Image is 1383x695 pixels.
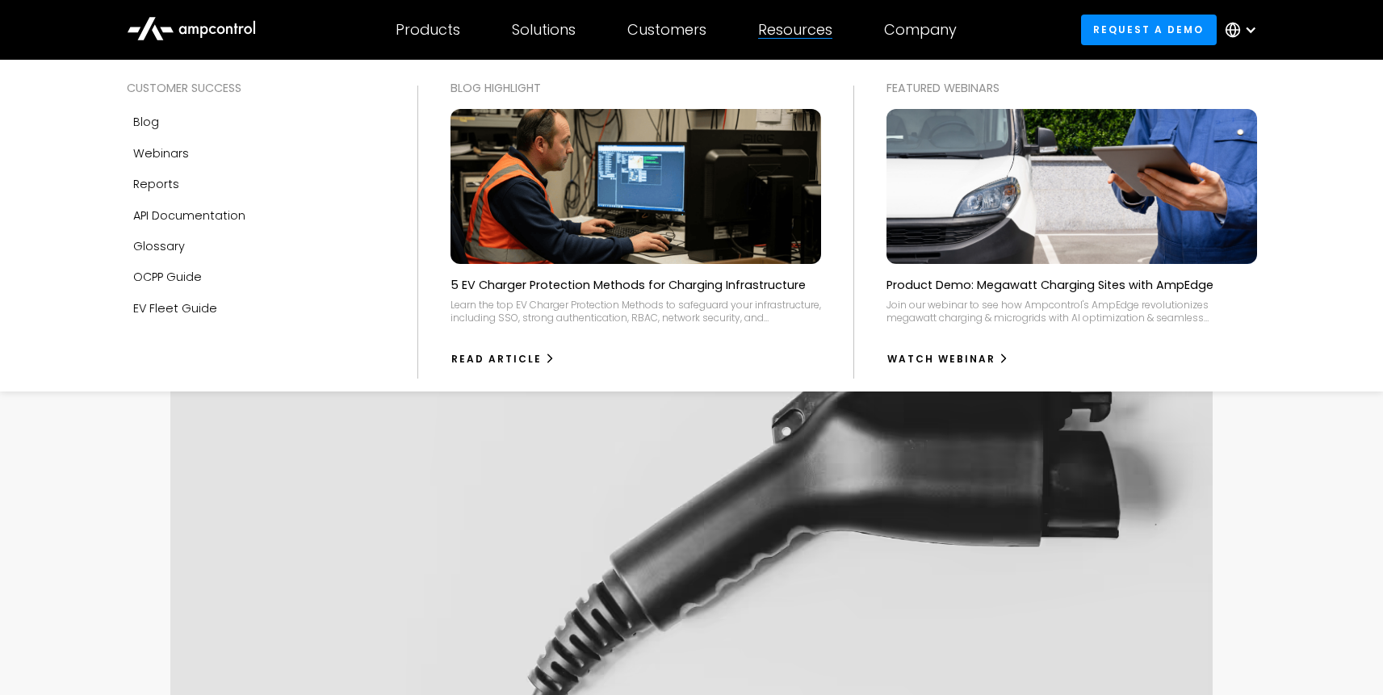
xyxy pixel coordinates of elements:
div: API Documentation [133,207,245,224]
div: Read Article [451,352,542,366]
a: watch webinar [886,346,1010,372]
a: OCPP Guide [127,262,385,292]
div: Resources [758,21,832,39]
p: Product Demo: Megawatt Charging Sites with AmpEdge [886,277,1213,293]
div: Company [884,21,957,39]
div: Reports [133,175,179,193]
div: watch webinar [887,352,995,366]
div: Products [396,21,460,39]
a: Read Article [451,346,556,372]
div: Learn the top EV Charger Protection Methods to safeguard your infrastructure, including SSO, stro... [451,299,821,324]
div: EV Fleet Guide [133,299,217,317]
a: Webinars [127,138,385,169]
div: Glossary [133,237,185,255]
div: Featured webinars [886,79,1257,97]
a: Blog [127,107,385,137]
div: Blog [133,113,159,131]
a: API Documentation [127,200,385,231]
div: Solutions [512,21,576,39]
div: Customer success [127,79,385,97]
div: Blog Highlight [451,79,821,97]
a: Request a demo [1081,15,1217,44]
a: EV Fleet Guide [127,293,385,324]
div: Webinars [133,144,189,162]
div: OCPP Guide [133,268,202,286]
a: Reports [127,169,385,199]
div: Join our webinar to see how Ampcontrol's AmpEdge revolutionizes megawatt charging & microgrids wi... [886,299,1257,324]
div: Customers [627,21,706,39]
a: Glossary [127,231,385,262]
p: 5 EV Charger Protection Methods for Charging Infrastructure [451,277,806,293]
